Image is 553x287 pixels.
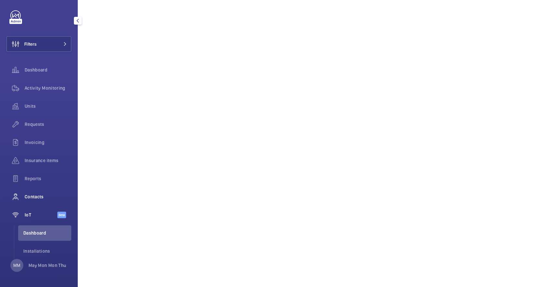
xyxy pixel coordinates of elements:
[13,262,20,269] p: MM
[25,212,57,218] span: IoT
[29,262,66,269] p: May Mon Mon Thu
[25,85,71,91] span: Activity Monitoring
[23,248,71,254] span: Installations
[23,230,71,236] span: Dashboard
[24,41,37,47] span: Filters
[25,157,71,164] span: Insurance items
[25,175,71,182] span: Reports
[6,36,71,52] button: Filters
[25,139,71,146] span: Invoicing
[57,212,66,218] span: Beta
[25,103,71,109] span: Units
[25,193,71,200] span: Contacts
[25,67,71,73] span: Dashboard
[25,121,71,127] span: Requests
